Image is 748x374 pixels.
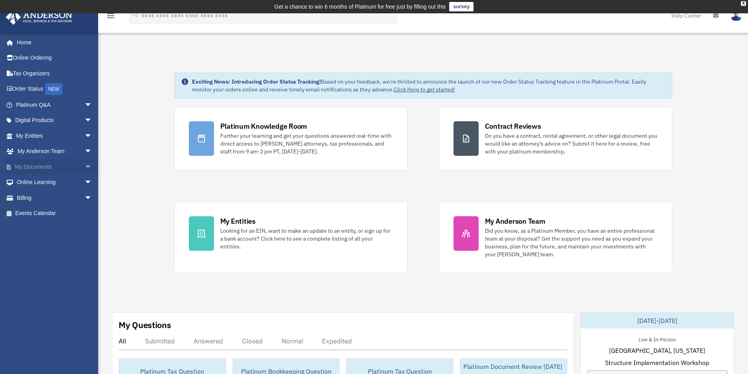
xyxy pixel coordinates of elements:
a: My Entities Looking for an EIN, want to make an update to an entity, or sign up for a bank accoun... [174,202,408,273]
a: Platinum Knowledge Room Further your learning and get your questions answered real-time with dire... [174,107,408,170]
a: Home [5,35,100,50]
a: Tax Organizers [5,66,104,81]
span: arrow_drop_down [84,175,100,191]
div: Do you have a contract, rental agreement, or other legal document you would like an attorney's ad... [485,132,658,155]
div: My Questions [119,319,171,331]
img: User Pic [730,10,742,21]
span: Structure Implementation Workshop [605,358,709,367]
div: Platinum Knowledge Room [220,121,307,131]
a: Online Learningarrow_drop_down [5,175,104,190]
span: arrow_drop_down [84,97,100,113]
span: [GEOGRAPHIC_DATA], [US_STATE] [609,346,705,355]
div: Closed [242,337,263,345]
a: My Anderson Team Did you know, as a Platinum Member, you have an entire professional team at your... [439,202,672,273]
a: Digital Productsarrow_drop_down [5,113,104,128]
div: [DATE]-[DATE] [581,313,734,328]
div: Looking for an EIN, want to make an update to an entity, or sign up for a bank account? Click her... [220,227,393,250]
div: Answered [194,337,223,345]
i: menu [106,11,115,20]
img: Anderson Advisors Platinum Portal [4,9,75,25]
div: My Entities [220,216,256,226]
a: My Documentsarrow_drop_down [5,159,104,175]
div: Submitted [145,337,175,345]
span: arrow_drop_down [84,190,100,206]
div: Further your learning and get your questions answered real-time with direct access to [PERSON_NAM... [220,132,393,155]
a: My Anderson Teamarrow_drop_down [5,144,104,159]
div: Get a chance to win 6 months of Platinum for free just by filling out this [274,2,446,11]
div: NEW [45,83,62,95]
div: Expedited [322,337,352,345]
span: arrow_drop_down [84,159,100,175]
span: arrow_drop_down [84,128,100,144]
div: Did you know, as a Platinum Member, you have an entire professional team at your disposal? Get th... [485,227,658,258]
i: search [131,11,140,19]
a: Order StatusNEW [5,81,104,97]
a: survey [449,2,474,11]
a: Events Calendar [5,206,104,221]
a: Platinum Q&Aarrow_drop_down [5,97,104,113]
a: Click Here to get started! [394,86,455,93]
div: close [741,1,746,6]
div: Based on your feedback, we're thrilled to announce the launch of our new Order Status Tracking fe... [192,78,666,93]
div: Normal [282,337,303,345]
div: All [119,337,126,345]
div: My Anderson Team [485,216,545,226]
span: arrow_drop_down [84,144,100,160]
a: menu [106,14,115,20]
div: Contract Reviews [485,121,541,131]
a: Contract Reviews Do you have a contract, rental agreement, or other legal document you would like... [439,107,672,170]
a: Online Ordering [5,50,104,66]
div: Live & In-Person [632,335,682,343]
strong: Exciting News: Introducing Order Status Tracking! [192,78,321,85]
a: Billingarrow_drop_down [5,190,104,206]
span: arrow_drop_down [84,113,100,129]
a: My Entitiesarrow_drop_down [5,128,104,144]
